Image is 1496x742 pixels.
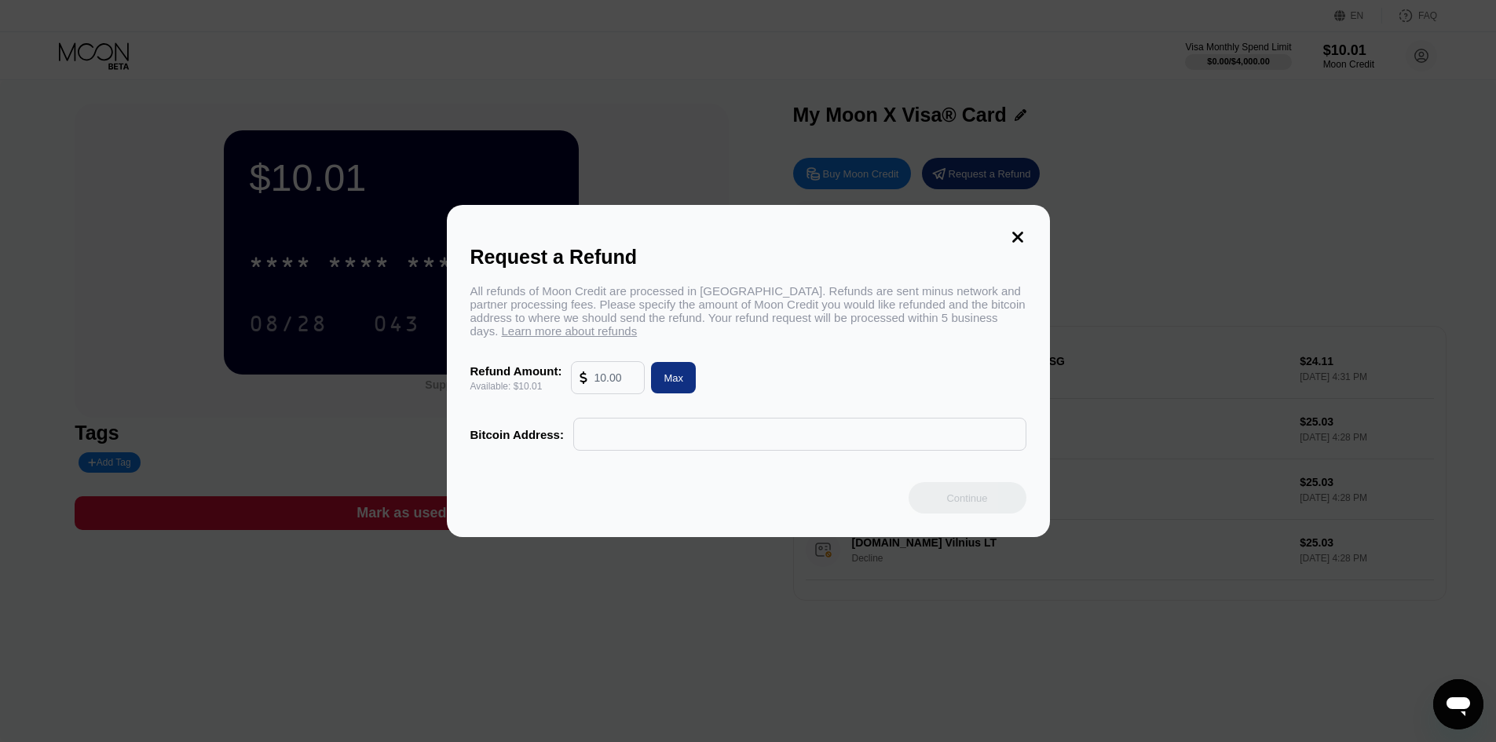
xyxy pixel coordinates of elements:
[470,364,562,378] div: Refund Amount:
[645,362,696,393] div: Max
[470,428,564,441] div: Bitcoin Address:
[664,371,683,385] div: Max
[470,246,1026,269] div: Request a Refund
[470,284,1026,338] div: All refunds of Moon Credit are processed in [GEOGRAPHIC_DATA]. Refunds are sent minus network and...
[1433,679,1483,729] iframe: Button to launch messaging window
[470,381,562,392] div: Available: $10.01
[594,362,636,393] input: 10.00
[502,324,638,338] span: Learn more about refunds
